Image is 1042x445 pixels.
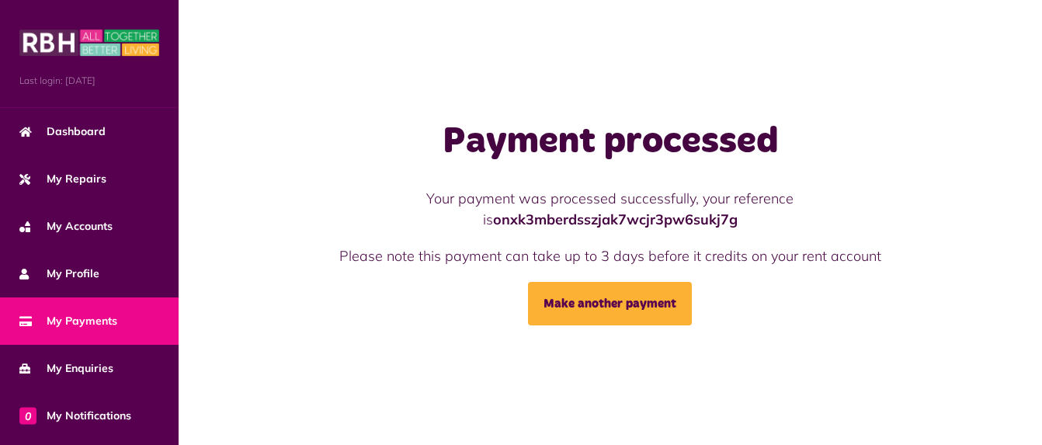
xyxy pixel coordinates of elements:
[528,282,692,325] a: Make another payment
[19,266,99,282] span: My Profile
[19,408,131,424] span: My Notifications
[19,123,106,140] span: Dashboard
[317,188,904,230] p: Your payment was processed successfully, your reference is
[317,120,904,165] h1: Payment processed
[317,245,904,266] p: Please note this payment can take up to 3 days before it credits on your rent account
[19,74,159,88] span: Last login: [DATE]
[493,210,738,228] strong: onxk3mberdsszjak7wcjr3pw6sukj7g
[19,407,36,424] span: 0
[19,313,117,329] span: My Payments
[19,171,106,187] span: My Repairs
[19,218,113,235] span: My Accounts
[19,27,159,58] img: MyRBH
[19,360,113,377] span: My Enquiries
